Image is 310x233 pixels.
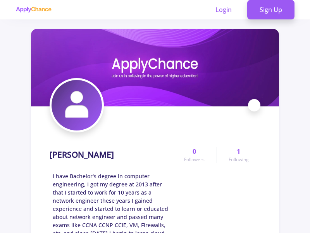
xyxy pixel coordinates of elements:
img: applychance logo text only [15,7,52,13]
img: Mustafa Safarabadiavatar [52,80,102,130]
h1: [PERSON_NAME] [50,150,114,160]
span: 0 [193,147,196,156]
span: Following [229,156,249,163]
span: 1 [237,147,240,156]
a: 1Following [217,147,260,163]
img: Mustafa Safarabadicover image [31,29,279,106]
a: 0Followers [172,147,216,163]
span: Followers [184,156,205,163]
